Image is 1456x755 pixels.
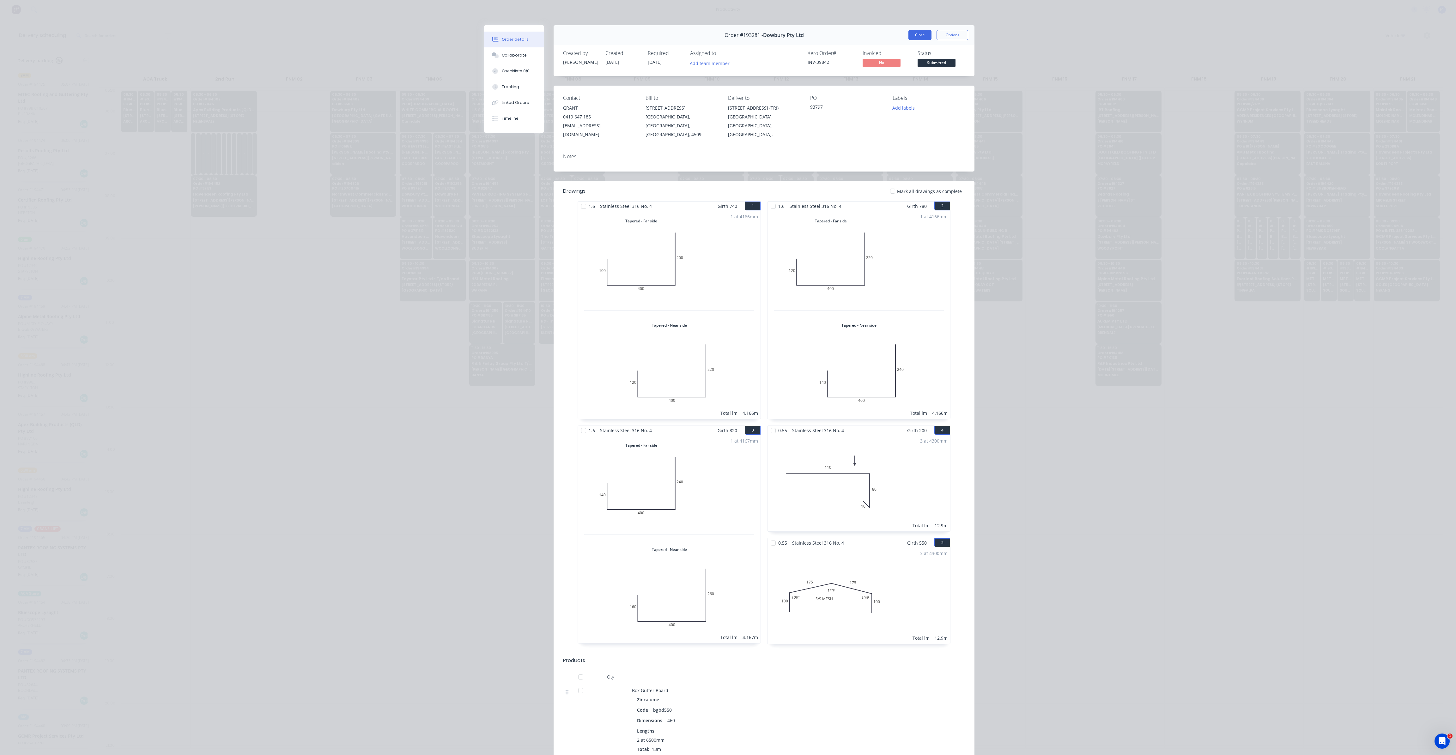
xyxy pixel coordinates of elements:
[776,426,790,435] span: 0.55
[745,426,761,435] button: 3
[637,695,662,704] div: Zincalume
[502,68,530,74] div: Checklists 0/0
[863,50,910,56] div: Invoiced
[920,438,948,444] div: 3 at 4300mm
[720,410,737,416] div: Total lm
[687,59,733,67] button: Add team member
[776,538,790,547] span: 0.55
[646,104,718,112] div: [STREET_ADDRESS]
[591,671,629,683] div: Qty
[728,95,800,101] div: Deliver to
[563,59,598,65] div: [PERSON_NAME]
[718,426,737,435] span: Girth 820
[728,104,800,112] div: [STREET_ADDRESS] (TRI)
[1435,734,1450,749] iframe: Intercom live chat
[910,410,927,416] div: Total lm
[731,438,758,444] div: 1 at 4167mm
[649,746,664,752] span: 13m
[484,47,544,63] button: Collaborate
[728,112,800,139] div: [GEOGRAPHIC_DATA], [GEOGRAPHIC_DATA], [GEOGRAPHIC_DATA],
[907,426,927,435] span: Girth 200
[808,50,855,56] div: Xero Order #
[913,635,930,641] div: Total lm
[935,635,948,641] div: 12.9m
[935,522,948,529] div: 12.9m
[563,104,635,112] div: GRANT
[908,30,931,40] button: Close
[665,716,677,725] div: 460
[913,522,930,529] div: Total lm
[484,79,544,95] button: Tracking
[808,59,855,65] div: INV-39842
[502,37,529,42] div: Order details
[767,435,950,531] div: 011080103 at 4300mmTotal lm12.9m
[934,202,950,210] button: 2
[563,50,598,56] div: Created by
[637,705,651,715] div: Code
[776,202,787,211] span: 1.6
[484,32,544,47] button: Order details
[907,202,927,211] span: Girth 780
[646,95,718,101] div: Bill to
[932,410,948,416] div: 4.166m
[586,202,598,211] span: 1.6
[731,213,758,220] div: 1 at 4166mm
[763,32,804,38] span: Dowbury Pty Ltd
[790,426,846,435] span: Stainless Steel 316 No. 4
[918,50,965,56] div: Status
[863,59,901,67] span: No
[646,112,718,139] div: [GEOGRAPHIC_DATA], [GEOGRAPHIC_DATA], [GEOGRAPHIC_DATA], 4509
[648,59,662,65] span: [DATE]
[743,634,758,641] div: 4.167m
[918,59,955,68] button: Submitted
[897,188,962,195] span: Mark all drawings as complete
[605,59,619,65] span: [DATE]
[637,737,664,743] span: 2 at 6500mm
[484,111,544,126] button: Timeline
[484,95,544,111] button: Linked Orders
[725,32,763,38] span: Order #193281 -
[893,95,965,101] div: Labels
[728,104,800,139] div: [STREET_ADDRESS] (TRI)[GEOGRAPHIC_DATA], [GEOGRAPHIC_DATA], [GEOGRAPHIC_DATA],
[745,202,761,210] button: 1
[767,547,950,644] div: S/S MESH100175175100100º160º100º3 at 4300mmTotal lm12.9m
[920,550,948,557] div: 3 at 4300mm
[934,538,950,547] button: 5
[743,410,758,416] div: 4.166m
[934,426,950,435] button: 4
[918,59,955,67] span: Submitted
[563,154,965,160] div: Notes
[718,202,737,211] span: Girth 740
[720,634,737,641] div: Total lm
[605,50,640,56] div: Created
[810,95,883,101] div: PO
[563,657,585,664] div: Products
[767,211,950,419] div: Tapered - Far side0120400220Tapered - Near side01404002401 at 4166mmTotal lm4.166m
[810,104,883,112] div: 93797
[646,104,718,139] div: [STREET_ADDRESS][GEOGRAPHIC_DATA], [GEOGRAPHIC_DATA], [GEOGRAPHIC_DATA], 4509
[586,426,598,435] span: 1.6
[632,687,668,693] span: Box Gutter Board
[484,63,544,79] button: Checklists 0/0
[690,50,753,56] div: Assigned to
[563,104,635,139] div: GRANT0419 647 185[EMAIL_ADDRESS][DOMAIN_NAME]
[598,202,654,211] span: Stainless Steel 316 No. 4
[563,121,635,139] div: [EMAIL_ADDRESS][DOMAIN_NAME]
[563,112,635,121] div: 0419 647 185
[502,52,527,58] div: Collaborate
[690,59,733,67] button: Add team member
[637,746,649,752] span: Total:
[637,728,654,734] span: Lengths
[937,30,968,40] button: Options
[787,202,844,211] span: Stainless Steel 316 No. 4
[790,538,846,547] span: Stainless Steel 316 No. 4
[502,84,519,90] div: Tracking
[502,100,529,106] div: Linked Orders
[889,104,918,112] button: Add labels
[502,116,519,121] div: Timeline
[563,187,585,195] div: Drawings
[651,705,674,715] div: bgbd550
[637,716,665,725] div: Dimensions
[578,435,761,643] div: Tapered - Far side0140400240Tapered - Near side01604002601 at 4167mmTotal lm4.167m
[920,213,948,220] div: 1 at 4166mm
